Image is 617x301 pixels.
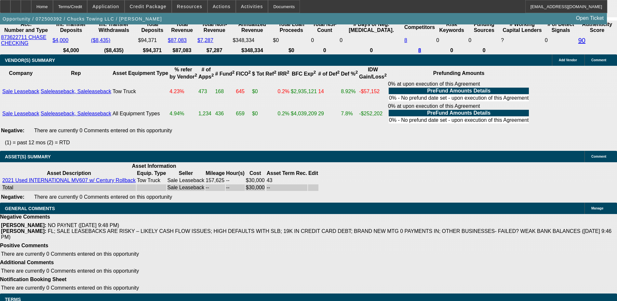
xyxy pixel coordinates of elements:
th: Int. Transfer Withdrawals [91,21,137,34]
span: Credit Package [130,4,167,9]
a: 2021 Used INTERNATIONAL MV607 w/ Century Rollback [2,178,136,183]
b: IDW Gain/Loss [359,67,387,79]
div: $348,334 [233,37,272,43]
b: Asset Equipment Type [113,70,168,76]
sup: 2 [355,70,358,75]
th: Annualized Revenue [232,21,272,34]
td: $4,039,209 [290,103,317,124]
td: 29 [318,103,340,124]
td: 157,625 [205,177,225,184]
button: Application [87,0,124,13]
a: Sale Leaseback [2,89,39,94]
a: Saleleaseback, Saleleaseback [41,89,111,94]
th: Funding Sources [468,21,500,34]
td: Tow Truck [137,177,166,184]
th: ($8,435) [91,47,137,54]
td: 4.94% [169,103,197,124]
td: -$57,152 [359,81,387,102]
th: $348,334 [232,47,272,54]
td: 0 [339,34,403,47]
b: FICO [236,71,251,77]
b: Cost [249,170,261,176]
th: Edit [308,170,318,177]
td: 659 [235,103,251,124]
span: Actions [213,4,231,9]
td: 4.23% [169,81,197,102]
b: BFC Exp [292,71,316,77]
th: 0 [311,47,339,54]
a: 8 [404,37,407,43]
td: 0 [468,34,500,47]
th: Total Non-Revenue [197,21,232,34]
th: Total Loan Proceeds [273,21,310,34]
th: # Working Capital Lenders [501,21,544,34]
p: (1) = past 12 mos (2) = RTD [5,140,617,146]
th: Risk Keywords [436,21,467,34]
th: $87,083 [168,47,196,54]
th: $0 [273,47,310,54]
td: $0 [252,81,277,102]
td: -- [205,184,225,191]
td: 0.2% [277,103,290,124]
sup: 2 [195,73,197,78]
td: $2,935,121 [290,81,317,102]
b: $ Tot Ref [252,71,276,77]
b: Negative: [1,194,24,200]
span: Opportunity / 072500392 / Chucks Towing LLC / [PERSON_NAME] [3,16,162,21]
a: $4,000 [52,37,68,43]
button: Activities [236,0,268,13]
b: Hour(s) [226,170,245,176]
span: There are currently 0 Comments entered on this opportunity [1,285,139,291]
sup: 2 [314,70,316,75]
span: Add Vendor [559,58,577,62]
span: Application [92,4,119,9]
span: There are currently 0 Comments entered on this opportunity [34,128,172,133]
b: # of Def [318,71,340,77]
td: $0 [252,103,277,124]
b: Asset Information [132,163,176,169]
td: $0 [273,34,310,47]
a: $87,083 [168,37,187,43]
td: -- [266,184,307,191]
span: There are currently 0 Comments entered on this opportunity [1,268,139,274]
button: Credit Package [125,0,171,13]
sup: 2 [384,73,386,78]
sup: 2 [274,70,276,75]
a: 90 [578,37,585,44]
td: 7.8% [341,103,358,124]
sup: 2 [248,70,250,75]
td: 473 [198,81,214,102]
b: [PERSON_NAME]: [1,228,47,234]
th: 0 [339,47,403,54]
td: 0 [436,34,467,47]
td: 168 [215,81,235,102]
td: 0% - No prefund date set - upon execution of this Agreement [389,117,529,123]
b: Negative: [1,128,24,133]
td: 8.92% [341,81,358,102]
th: Sum of the Total NSF Count and Total Overdraft Fee Count from Ocrolus [311,21,339,34]
sup: 2 [337,70,340,75]
sup: 2 [211,73,214,78]
td: 0 [544,34,577,47]
b: Rep [71,70,81,76]
b: Prefunding Amounts [433,70,485,76]
th: $94,371 [138,47,167,54]
a: 873622711 CHASE CHECKING [1,35,47,46]
a: 8 [418,48,421,53]
b: # of Apps [198,67,214,79]
a: Saleleaseback, Saleleaseback [41,111,111,116]
td: 43 [266,177,307,184]
button: Actions [208,0,235,13]
b: Asset Description [47,170,91,176]
td: Sale Leaseback [167,184,205,191]
span: ASSET(S) SUMMARY [5,154,51,159]
span: GENERAL COMMENTS [5,206,55,211]
span: VENDOR(S) SUMMARY [5,58,55,63]
a: $7,287 [197,37,213,43]
span: Comment [591,58,606,62]
th: Authenticity Score [578,21,616,34]
th: # Days of Neg. [MEDICAL_DATA]. [339,21,403,34]
b: Company [9,70,33,76]
sup: 2 [232,70,235,75]
b: Mileage [206,170,225,176]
